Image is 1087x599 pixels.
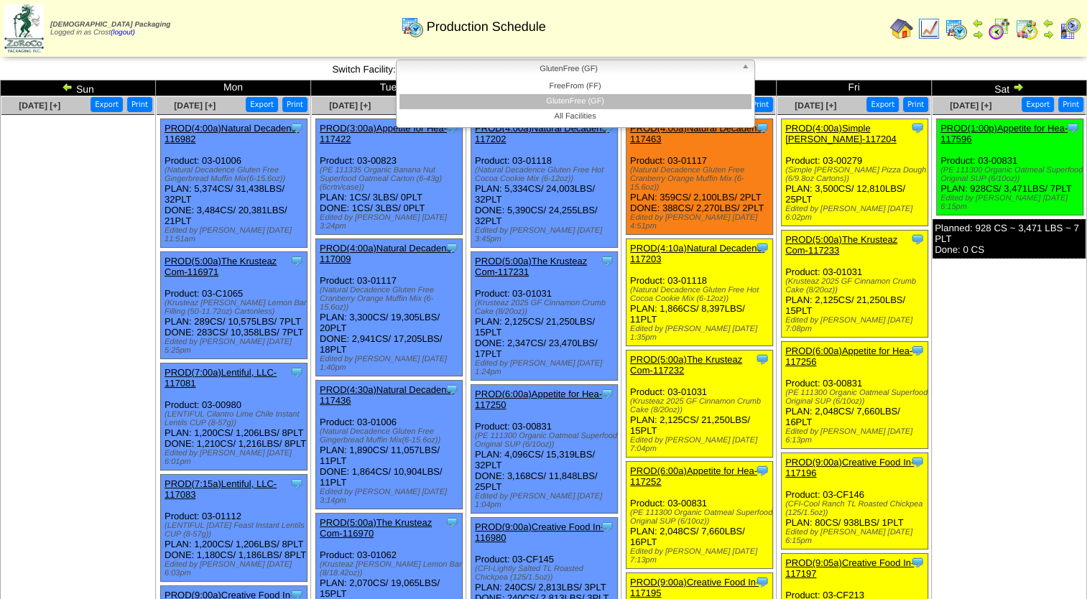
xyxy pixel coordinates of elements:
[165,410,307,427] div: (LENTIFUL Cilantro Lime Chile Instant Lentils CUP (8-57g))
[290,121,304,135] img: Tooltip
[156,80,311,96] td: Mon
[320,517,432,539] a: PROD(5:00a)The Krusteaz Com-116970
[748,97,773,112] button: Print
[777,80,932,96] td: Fri
[320,213,462,231] div: Edited by [PERSON_NAME] [DATE] 3:24pm
[320,243,454,264] a: PROD(4:00a)Natural Decadenc-117009
[165,449,307,466] div: Edited by [PERSON_NAME] [DATE] 6:01pm
[866,97,899,112] button: Export
[785,277,928,294] div: (Krusteaz 2025 GF Cinnamon Crumb Cake (8/20oz))
[471,119,618,248] div: Product: 03-01118 PLAN: 5,334CS / 24,003LBS / 32PLT DONE: 5,390CS / 24,255LBS / 32PLT
[174,101,216,111] span: [DATE] [+]
[1,80,156,96] td: Sun
[246,97,278,112] button: Export
[329,101,371,111] span: [DATE] [+]
[161,363,307,470] div: Product: 03-00980 PLAN: 1,200CS / 1,206LBS / 8PLT DONE: 1,210CS / 1,216LBS / 8PLT
[785,557,914,579] a: PROD(9:05a)Creative Food In-117197
[1042,29,1054,40] img: arrowright.gif
[165,560,307,577] div: Edited by [PERSON_NAME] [DATE] 6:03pm
[917,17,940,40] img: line_graph.gif
[320,560,462,577] div: (Krusteaz [PERSON_NAME] Lemon Bar (8/18.42oz))
[475,565,617,582] div: (CFI-Lightly Salted TL Roasted Chickpea (125/1.5oz))
[630,166,772,192] div: (Natural Decadence Gluten Free Cranberry Orange Muffin Mix (6-15.6oz))
[475,521,603,543] a: PROD(9:00a)Creative Food In-116980
[940,123,1068,144] a: PROD(1:00p)Appetite for Hea-117596
[399,109,751,124] li: All Facilities
[795,101,836,111] a: [DATE] [+]
[320,166,462,192] div: (PE 111335 Organic Banana Nut Superfood Oatmeal Carton (6-43g)(6crtn/case))
[4,4,44,52] img: zoroco-logo-small.webp
[630,436,772,453] div: Edited by [PERSON_NAME] [DATE] 7:04pm
[475,432,617,449] div: (PE 111300 Organic Oatmeal Superfood Original SUP (6/10oz))
[630,577,759,598] a: PROD(9:00a)Creative Food In-117195
[785,389,928,406] div: (PE 111300 Organic Oatmeal Superfood Original SUP (6/10oz))
[630,325,772,342] div: Edited by [PERSON_NAME] [DATE] 1:35pm
[475,299,617,316] div: (Krusteaz 2025 GF Cinnamon Crumb Cake (8/20oz))
[972,17,984,29] img: arrowleft.gif
[19,101,60,111] a: [DATE] [+]
[1012,81,1024,93] img: arrowright.gif
[1042,17,1054,29] img: arrowleft.gif
[903,97,928,112] button: Print
[755,352,769,366] img: Tooltip
[165,299,307,316] div: (Krusteaz [PERSON_NAME] Lemon Bar Filling (50-11.72oz) Cartonless)
[311,80,466,96] td: Tue
[600,254,614,268] img: Tooltip
[782,231,928,338] div: Product: 03-01031 PLAN: 2,125CS / 21,250LBS / 15PLT
[165,256,277,277] a: PROD(5:00a)The Krusteaz Com-116971
[290,254,304,268] img: Tooltip
[127,97,152,112] button: Print
[445,382,459,396] img: Tooltip
[161,119,307,248] div: Product: 03-01006 PLAN: 5,374CS / 31,438LBS / 32PLT DONE: 3,484CS / 20,381LBS / 21PLT
[1058,97,1083,112] button: Print
[600,519,614,534] img: Tooltip
[755,241,769,255] img: Tooltip
[290,365,304,379] img: Tooltip
[475,226,617,243] div: Edited by [PERSON_NAME] [DATE] 3:45pm
[630,509,772,526] div: (PE 111300 Organic Oatmeal Superfood Original SUP (6/10oz))
[475,123,609,144] a: PROD(4:00a)Natural Decadenc-117202
[1058,17,1081,40] img: calendarcustomer.gif
[316,381,463,509] div: Product: 03-01006 PLAN: 1,890CS / 11,057LBS / 11PLT DONE: 1,864CS / 10,904LBS / 11PLT
[755,121,769,135] img: Tooltip
[1065,121,1080,135] img: Tooltip
[782,453,928,549] div: Product: 03-CF146 PLAN: 80CS / 938LBS / 1PLT
[910,121,925,135] img: Tooltip
[282,97,307,112] button: Print
[630,465,757,487] a: PROD(6:00a)Appetite for Hea-117252
[910,555,925,570] img: Tooltip
[755,575,769,589] img: Tooltip
[399,94,751,109] li: GlutenFree (GF)
[475,166,617,183] div: (Natural Decadence Gluten Free Hot Cocoa Cookie Mix (6-12oz))
[630,213,772,231] div: Edited by [PERSON_NAME] [DATE] 4:51pm
[165,478,277,500] a: PROD(7:15a)Lentiful, LLC-117083
[471,385,618,514] div: Product: 03-00831 PLAN: 4,096CS / 15,319LBS / 32PLT DONE: 3,168CS / 11,848LBS / 25PLT
[932,80,1087,96] td: Sat
[165,367,277,389] a: PROD(7:00a)Lentiful, LLC-117081
[940,194,1083,211] div: Edited by [PERSON_NAME] [DATE] 6:15pm
[316,239,463,376] div: Product: 03-01117 PLAN: 3,300CS / 19,305LBS / 20PLT DONE: 2,941CS / 17,205LBS / 18PLT
[402,60,736,78] span: GlutenFree (GF)
[910,232,925,246] img: Tooltip
[785,528,928,545] div: Edited by [PERSON_NAME] [DATE] 6:15pm
[475,389,602,410] a: PROD(6:00a)Appetite for Hea-117250
[475,492,617,509] div: Edited by [PERSON_NAME] [DATE] 1:04pm
[445,241,459,255] img: Tooltip
[755,463,769,478] img: Tooltip
[62,81,73,93] img: arrowleft.gif
[165,166,307,183] div: (Natural Decadence Gluten Free Gingerbread Muffin Mix(6-15.6oz))
[320,488,462,505] div: Edited by [PERSON_NAME] [DATE] 3:14pm
[785,166,928,183] div: (Simple [PERSON_NAME] Pizza Dough (6/9.8oz Cartons))
[320,123,447,144] a: PROD(3:00a)Appetite for Hea-117422
[626,350,773,458] div: Product: 03-01031 PLAN: 2,125CS / 21,250LBS / 15PLT
[785,205,928,222] div: Edited by [PERSON_NAME] [DATE] 6:02pm
[91,97,123,112] button: Export
[475,359,617,376] div: Edited by [PERSON_NAME] [DATE] 1:24pm
[785,457,914,478] a: PROD(9:00a)Creative Food In-117196
[475,256,587,277] a: PROD(5:00a)The Krusteaz Com-117231
[626,462,773,569] div: Product: 03-00831 PLAN: 2,048CS / 7,660LBS / 16PLT
[972,29,984,40] img: arrowright.gif
[165,226,307,243] div: Edited by [PERSON_NAME] [DATE] 11:51am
